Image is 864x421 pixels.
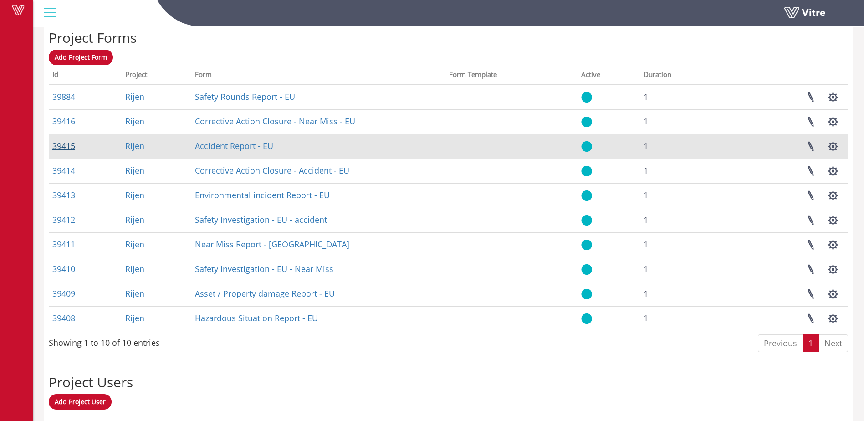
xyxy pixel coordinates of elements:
[52,165,75,176] a: 39414
[52,239,75,250] a: 39411
[191,67,445,85] th: Form
[122,67,192,85] th: Project
[52,190,75,200] a: 39413
[640,85,724,109] td: 1
[49,30,848,45] h2: Project Forms
[55,397,106,406] span: Add Project User
[195,91,295,102] a: Safety Rounds Report - EU
[55,53,107,62] span: Add Project Form
[640,232,724,257] td: 1
[49,67,122,85] th: Id
[581,92,592,103] img: yes
[195,116,355,127] a: Corrective Action Closure - Near Miss - EU
[640,67,724,85] th: Duration
[581,116,592,128] img: yes
[52,214,75,225] a: 39412
[125,214,144,225] a: Rijen
[640,282,724,306] td: 1
[578,67,640,85] th: Active
[195,140,273,151] a: Accident Report - EU
[49,50,113,65] a: Add Project Form
[640,257,724,282] td: 1
[758,334,803,353] a: Previous
[125,91,144,102] a: Rijen
[640,208,724,232] td: 1
[195,288,335,299] a: Asset / Property damage Report - EU
[445,67,578,85] th: Form Template
[581,239,592,251] img: yes
[125,190,144,200] a: Rijen
[52,116,75,127] a: 39416
[52,140,75,151] a: 39415
[125,165,144,176] a: Rijen
[581,190,592,201] img: yes
[195,165,349,176] a: Corrective Action Closure - Accident - EU
[195,263,333,274] a: Safety Investigation - EU - Near Miss
[125,239,144,250] a: Rijen
[52,91,75,102] a: 39884
[52,288,75,299] a: 39409
[581,215,592,226] img: yes
[803,334,819,353] a: 1
[640,134,724,159] td: 1
[195,313,318,323] a: Hazardous Situation Report - EU
[49,394,112,410] a: Add Project User
[640,159,724,183] td: 1
[581,288,592,300] img: yes
[49,334,160,349] div: Showing 1 to 10 of 10 entries
[125,313,144,323] a: Rijen
[640,109,724,134] td: 1
[52,263,75,274] a: 39410
[581,264,592,275] img: yes
[125,288,144,299] a: Rijen
[195,239,349,250] a: Near Miss Report - [GEOGRAPHIC_DATA]
[581,313,592,324] img: yes
[640,306,724,331] td: 1
[195,214,327,225] a: Safety Investigation - EU - accident
[49,375,848,390] h2: Project Users
[125,116,144,127] a: Rijen
[581,141,592,152] img: yes
[818,334,848,353] a: Next
[581,165,592,177] img: yes
[52,313,75,323] a: 39408
[640,183,724,208] td: 1
[125,263,144,274] a: Rijen
[195,190,330,200] a: Environmental incident Report - EU
[125,140,144,151] a: Rijen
